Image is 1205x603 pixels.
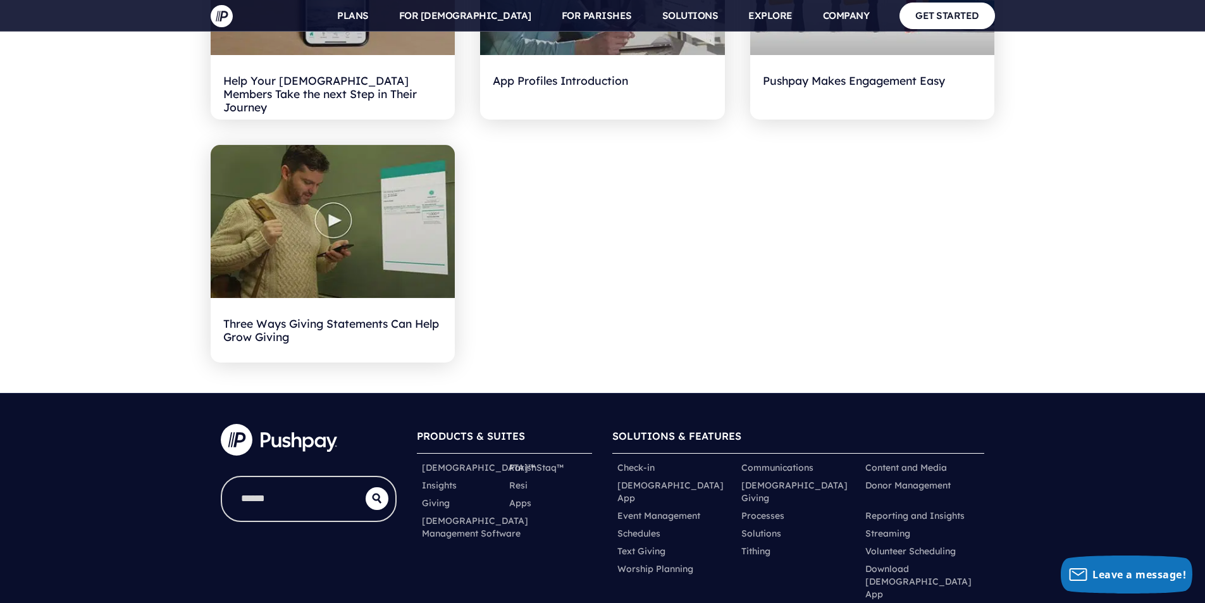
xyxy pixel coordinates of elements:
a: GET STARTED [899,3,995,28]
a: Event Management [617,509,700,522]
a: Schedules [617,527,660,540]
a: Tithing [741,545,770,557]
a: [DEMOGRAPHIC_DATA]™ [422,461,535,474]
a: Streaming [865,527,910,540]
span: Leave a message! [1092,568,1186,581]
a: Worship Planning [617,563,693,575]
a: Resi [509,479,528,492]
a: Communications [741,461,813,474]
a: Giving [422,497,450,509]
a: Text Giving [617,545,665,557]
h6: SOLUTIONS & FEATURES [612,424,984,454]
h2: Help Your [DEMOGRAPHIC_DATA] Members Take the next Step in Their Journey [223,68,443,107]
h6: PRODUCTS & SUITES [417,424,593,454]
h2: Three Ways Giving Statements Can Help Grow Giving [223,311,443,350]
a: Processes [741,509,784,522]
button: Leave a message! [1061,556,1192,594]
a: Solutions [741,527,781,540]
a: [DEMOGRAPHIC_DATA] Giving [741,479,855,504]
a: [DEMOGRAPHIC_DATA] Management Software [422,514,528,540]
a: [DEMOGRAPHIC_DATA] App [617,479,731,504]
a: Apps [509,497,531,509]
a: Three Ways Giving Statements Can Help Grow Giving [211,145,455,363]
a: Check-in [617,461,655,474]
a: ParishStaq™ [509,461,564,474]
h2: App Profiles Introduction [493,68,712,107]
a: Donor Management [865,479,951,492]
h2: Pushpay Makes Engagement Easy [763,68,982,107]
a: Volunteer Scheduling [865,545,956,557]
a: Reporting and Insights [865,509,965,522]
a: Content and Media [865,461,947,474]
a: Insights [422,479,457,492]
